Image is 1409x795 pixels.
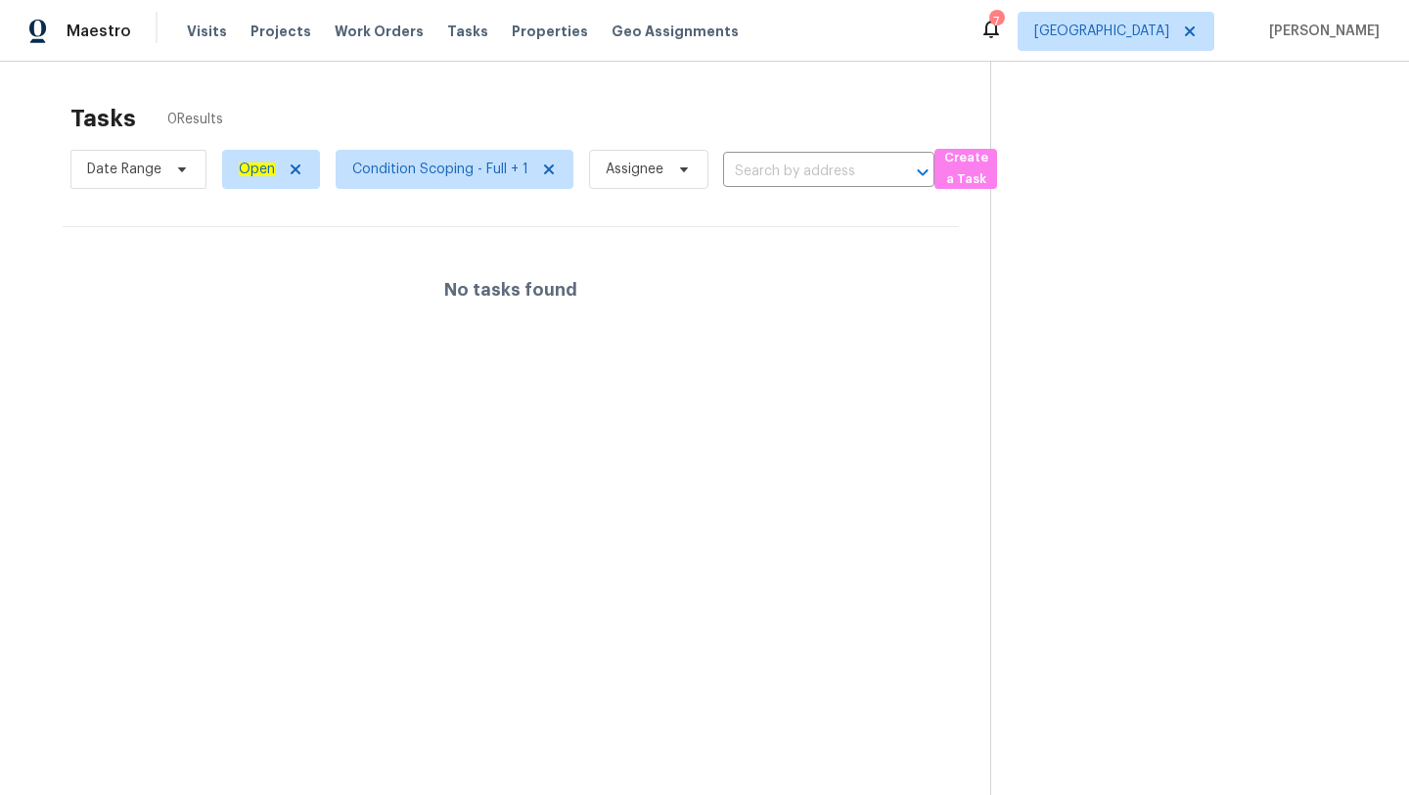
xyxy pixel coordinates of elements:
[512,22,588,41] span: Properties
[239,163,275,176] ah_el_jm_1744035306855: Open
[1261,22,1380,41] span: [PERSON_NAME]
[447,24,488,38] span: Tasks
[87,160,161,179] span: Date Range
[909,159,936,186] button: Open
[606,160,663,179] span: Assignee
[934,149,997,189] button: Create a Task
[989,12,1003,31] div: 7
[67,22,131,41] span: Maestro
[444,280,577,300] h4: No tasks found
[612,22,739,41] span: Geo Assignments
[723,157,880,187] input: Search by address
[1034,22,1169,41] span: [GEOGRAPHIC_DATA]
[187,22,227,41] span: Visits
[335,22,424,41] span: Work Orders
[944,147,987,192] span: Create a Task
[250,22,311,41] span: Projects
[352,160,528,179] span: Condition Scoping - Full + 1
[167,110,223,129] span: 0 Results
[70,109,136,128] h2: Tasks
